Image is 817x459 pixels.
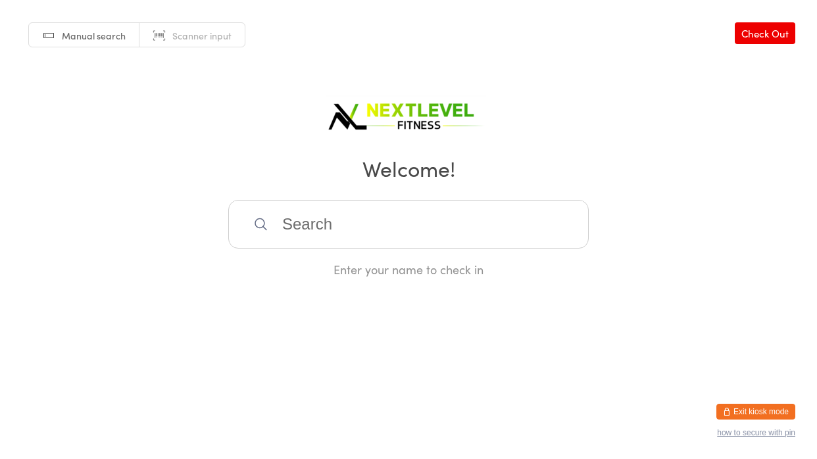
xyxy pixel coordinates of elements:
[228,261,589,278] div: Enter your name to check in
[735,22,795,44] a: Check Out
[13,153,804,183] h2: Welcome!
[717,428,795,437] button: how to secure with pin
[716,404,795,420] button: Exit kiosk mode
[62,29,126,42] span: Manual search
[172,29,232,42] span: Scanner input
[228,200,589,249] input: Search
[326,92,491,135] img: Next Level Fitness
